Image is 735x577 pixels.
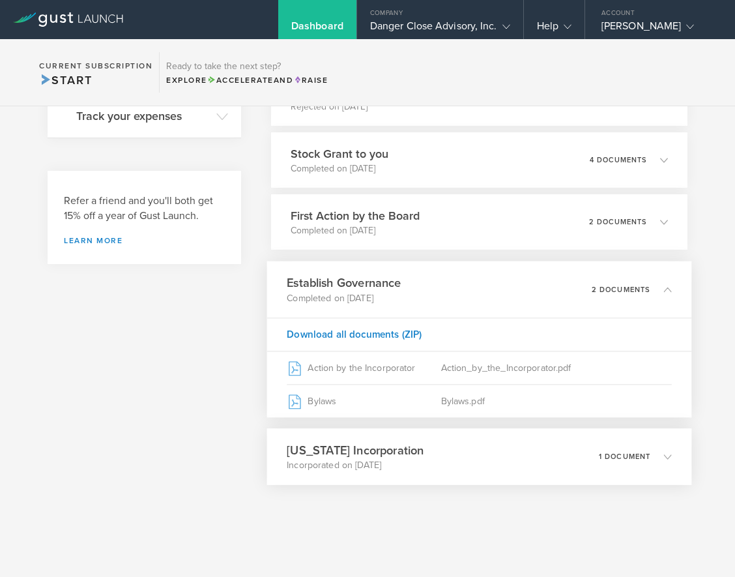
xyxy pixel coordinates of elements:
[287,459,424,472] p: Incorporated on [DATE]
[159,52,334,93] div: Ready to take the next step?ExploreAccelerateandRaise
[293,76,328,85] span: Raise
[166,62,328,71] h3: Ready to take the next step?
[370,20,510,39] div: Danger Close Advisory, Inc.
[64,237,225,244] a: Learn more
[267,318,691,351] div: Download all documents (ZIP)
[440,351,672,384] div: Action_by_the_Incorporator.pdf
[287,274,401,292] h3: Establish Governance
[670,514,735,577] iframe: Chat Widget
[64,194,225,224] h3: Refer a friend and you'll both get 15% off a year of Gust Launch.
[207,76,274,85] span: Accelerate
[599,453,651,460] p: 1 document
[590,156,647,164] p: 4 documents
[76,108,210,125] h3: Track your expenses
[291,145,388,162] h3: Stock Grant to you
[287,351,440,384] div: Action by the Incorporator
[291,162,388,175] p: Completed on [DATE]
[291,100,502,113] p: Rejected on [DATE]
[589,218,647,226] p: 2 documents
[291,20,343,39] div: Dashboard
[537,20,571,39] div: Help
[39,73,92,87] span: Start
[591,286,650,293] p: 2 documents
[166,74,328,86] div: Explore
[39,62,152,70] h2: Current Subscription
[287,291,401,304] p: Completed on [DATE]
[601,20,712,39] div: [PERSON_NAME]
[287,441,424,459] h3: [US_STATE] Incorporation
[287,385,440,417] div: Bylaws
[291,207,420,224] h3: First Action by the Board
[440,385,672,417] div: Bylaws.pdf
[291,224,420,237] p: Completed on [DATE]
[207,76,294,85] span: and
